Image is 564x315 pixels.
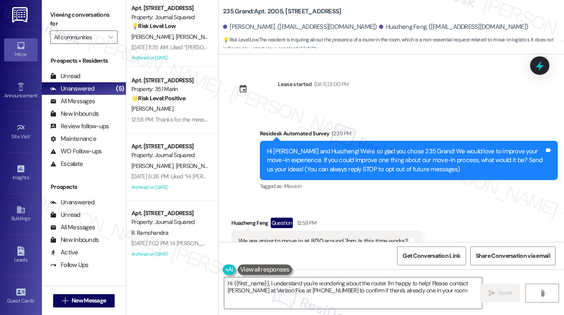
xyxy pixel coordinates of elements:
button: New Message [53,294,115,307]
div: 12:58 PM: Thanks for the message. Configure your number's SMS URL to change this message.Reply HE... [131,116,542,123]
a: Guest Cards [4,285,38,307]
button: Get Conversation Link [397,246,466,265]
div: Property: Journal Squared [131,13,209,22]
div: Archived on [DATE] [131,53,210,63]
div: [DATE] 6:26 PM: Liked “Hi [PERSON_NAME] and [PERSON_NAME]! Starting [DATE]…” [131,173,331,180]
a: Inbox [4,38,38,61]
div: All Messages [50,223,95,232]
i:  [539,290,546,297]
span: New Message [72,296,106,305]
a: Site Visit • [4,121,38,143]
div: Hi [PERSON_NAME] and Huazheng! We're so glad you chose 235 Grand! We would love to improve your m... [267,147,544,174]
div: [DATE] 8:00 PM [312,80,349,89]
label: Viewing conversations for [50,8,118,30]
div: Apt. [STREET_ADDRESS] [131,209,209,218]
div: Unread [50,72,80,81]
button: Share Conversation via email [470,246,556,265]
div: Escalate [50,160,83,168]
strong: 💡 Risk Level: Low [223,36,258,43]
div: Unread [50,211,80,219]
strong: 💡 Risk Level: Low [131,22,176,30]
i:  [489,290,495,297]
div: Apt. [STREET_ADDRESS] [131,4,209,13]
div: [PERSON_NAME]. ([EMAIL_ADDRESS][DOMAIN_NAME]) [223,23,377,31]
div: Question [271,218,293,228]
span: [PERSON_NAME] [131,105,173,112]
div: New Inbounds [50,236,99,244]
div: Lease started [278,80,312,89]
input: All communities [54,30,104,44]
div: Property: 351 Marin [131,85,209,94]
div: Prospects [42,183,126,191]
div: Huazheng Feng. ([EMAIL_ADDRESS][DOMAIN_NAME]) [379,23,528,31]
a: Leads [4,244,38,267]
span: • [29,173,30,179]
div: Follow Ups [50,261,89,269]
span: [PERSON_NAME] [176,33,220,41]
div: Active [50,248,78,257]
div: WO Follow-ups [50,147,102,156]
div: Apt. [STREET_ADDRESS] [131,76,209,85]
i:  [62,297,68,304]
span: [PERSON_NAME] [131,162,176,170]
div: 12:39 PM [329,129,351,138]
div: Apt. [STREET_ADDRESS] [131,142,209,151]
span: R. Ramchandra [131,229,168,236]
div: Unanswered [50,84,95,93]
div: Archived on [DATE] [131,249,210,259]
img: ResiDesk Logo [12,7,29,23]
div: Residents [42,284,126,293]
span: Get Conversation Link [402,251,460,260]
div: Archived on [DATE] [131,182,210,193]
a: Buildings [4,203,38,225]
span: Send [498,289,511,297]
i:  [108,34,113,41]
div: (5) [114,82,126,95]
span: • [37,91,38,97]
span: [PERSON_NAME] [131,33,176,41]
div: Unanswered [50,198,95,207]
b: 235 Grand: Apt. 2005, [STREET_ADDRESS] [223,7,341,16]
span: • [30,132,31,138]
div: Tagged as: [260,180,558,192]
span: Move in [284,183,301,190]
div: Property: Journal Squared [131,218,209,226]
div: Residesk Automated Survey [260,129,558,141]
div: New Inbounds [50,109,99,118]
button: Send [480,284,520,302]
div: We are going to move in at 8/30 around 7pm. Is this time works? [238,237,408,246]
div: Huazheng Feng [231,218,421,231]
a: Insights • [4,162,38,184]
div: Property: Journal Squared [131,151,209,160]
strong: 🌟 Risk Level: Positive [131,94,185,102]
div: Review follow-ups [50,122,109,131]
span: Share Conversation via email [476,251,550,260]
div: Maintenance [50,135,96,143]
span: : The resident is inquiring about the presence of a router in the room, which is a non-essential ... [223,36,564,53]
span: [PERSON_NAME] [176,162,218,170]
div: Prospects + Residents [42,56,126,65]
div: 12:59 PM [295,218,317,227]
textarea: Hi {{first_name}}, I understand you're wondering about the router. I'm happy to help! Please cont... [224,277,482,309]
div: All Messages [50,97,95,106]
